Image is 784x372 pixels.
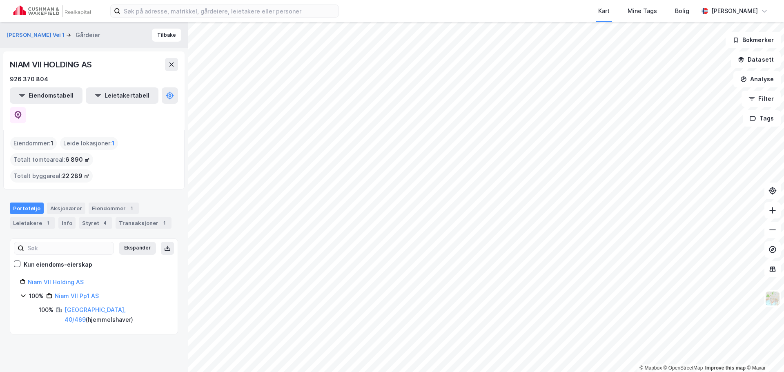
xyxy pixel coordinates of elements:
button: Filter [742,91,781,107]
div: 100% [29,291,44,301]
div: Transaksjoner [116,217,171,229]
input: Søk på adresse, matrikkel, gårdeiere, leietakere eller personer [120,5,339,17]
a: [GEOGRAPHIC_DATA], 40/469 [65,306,126,323]
a: Niam VII Pp1 AS [55,292,99,299]
div: Leietakere [10,217,55,229]
div: Aksjonærer [47,203,85,214]
img: cushman-wakefield-realkapital-logo.202ea83816669bd177139c58696a8fa1.svg [13,5,91,17]
img: Z [765,291,780,306]
button: [PERSON_NAME] Vei 1 [7,31,66,39]
div: 100% [39,305,53,315]
span: 1 [112,138,115,148]
div: ( hjemmelshaver ) [65,305,168,325]
a: Niam VII Holding AS [28,278,84,285]
div: Eiendommer [89,203,139,214]
button: Tilbake [152,29,181,42]
button: Leietakertabell [86,87,158,104]
span: 6 890 ㎡ [65,155,90,165]
span: 1 [51,138,53,148]
span: 22 289 ㎡ [62,171,89,181]
div: [PERSON_NAME] [711,6,758,16]
div: 1 [160,219,168,227]
div: 926 370 804 [10,74,48,84]
button: Tags [743,110,781,127]
div: Leide lokasjoner : [60,137,118,150]
iframe: Chat Widget [743,333,784,372]
div: Bolig [675,6,689,16]
div: Totalt tomteareal : [10,153,93,166]
div: Kontrollprogram for chat [743,333,784,372]
div: Info [58,217,76,229]
div: 1 [127,204,136,212]
button: Datasett [731,51,781,68]
button: Eiendomstabell [10,87,82,104]
input: Søk [24,242,114,254]
a: OpenStreetMap [664,365,703,371]
div: Kart [598,6,610,16]
a: Improve this map [705,365,746,371]
a: Mapbox [639,365,662,371]
div: Kun eiendoms-eierskap [24,260,92,270]
button: Analyse [733,71,781,87]
button: Bokmerker [726,32,781,48]
div: Mine Tags [628,6,657,16]
div: Styret [79,217,112,229]
div: Totalt byggareal : [10,169,93,183]
div: 4 [101,219,109,227]
div: Portefølje [10,203,44,214]
div: NIAM VII HOLDING AS [10,58,94,71]
div: Eiendommer : [10,137,57,150]
button: Ekspander [119,242,156,255]
div: 1 [44,219,52,227]
div: Gårdeier [76,30,100,40]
